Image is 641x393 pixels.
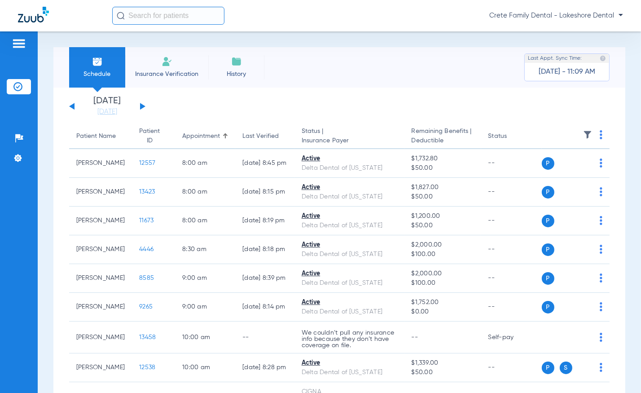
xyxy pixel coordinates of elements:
td: [DATE] 8:28 PM [235,353,294,382]
img: group-dot-blue.svg [600,187,602,196]
td: -- [481,353,542,382]
div: Delta Dental of [US_STATE] [302,368,397,377]
span: Last Appt. Sync Time: [528,54,582,63]
td: [PERSON_NAME] [69,264,132,293]
td: 9:00 AM [175,264,235,293]
a: [DATE] [80,107,134,116]
td: [DATE] 8:18 PM [235,235,294,264]
span: $50.00 [412,221,474,230]
input: Search for patients [112,7,224,25]
td: 8:00 AM [175,149,235,178]
span: Insurance Verification [132,70,202,79]
img: group-dot-blue.svg [600,302,602,311]
span: P [542,186,554,199]
div: Active [302,240,397,250]
img: Manual Insurance Verification [162,56,172,67]
td: [PERSON_NAME] [69,207,132,235]
div: Active [302,358,397,368]
li: [DATE] [80,97,134,116]
div: Active [302,154,397,163]
span: 12538 [139,364,155,371]
td: 9:00 AM [175,293,235,322]
td: 8:00 AM [175,178,235,207]
span: $1,339.00 [412,358,474,368]
th: Status [481,124,542,149]
div: Patient ID [139,127,160,146]
td: -- [481,293,542,322]
span: $50.00 [412,163,474,173]
div: Delta Dental of [US_STATE] [302,278,397,288]
img: Zuub Logo [18,7,49,22]
div: Appointment [182,132,228,141]
div: Active [302,183,397,192]
span: $100.00 [412,278,474,288]
span: $100.00 [412,250,474,259]
div: Delta Dental of [US_STATE] [302,307,397,317]
img: Schedule [92,56,103,67]
th: Remaining Benefits | [404,124,481,149]
span: P [542,301,554,314]
div: Last Verified [242,132,287,141]
div: Delta Dental of [US_STATE] [302,192,397,202]
td: 8:30 AM [175,235,235,264]
td: [PERSON_NAME] [69,322,132,353]
td: [PERSON_NAME] [69,149,132,178]
td: Self-pay [481,322,542,353]
div: Appointment [182,132,220,141]
span: 11673 [139,217,154,224]
span: $0.00 [412,307,474,317]
div: Patient Name [76,132,125,141]
span: 13458 [139,334,156,340]
span: P [542,243,554,256]
span: -- [412,334,418,340]
span: $50.00 [412,192,474,202]
img: group-dot-blue.svg [600,333,602,342]
td: 10:00 AM [175,322,235,353]
span: P [542,272,554,285]
span: S [560,362,572,374]
td: [PERSON_NAME] [69,353,132,382]
img: last sync help info [600,55,606,62]
td: [DATE] 8:15 PM [235,178,294,207]
img: group-dot-blue.svg [600,130,602,139]
iframe: Chat Widget [596,350,641,393]
img: Search Icon [117,12,125,20]
span: History [215,70,258,79]
span: Deductible [412,136,474,146]
span: P [542,215,554,227]
span: Schedule [76,70,119,79]
div: Patient ID [139,127,168,146]
td: [DATE] 8:14 PM [235,293,294,322]
span: 12557 [139,160,155,166]
td: -- [481,149,542,178]
span: P [542,157,554,170]
td: -- [481,207,542,235]
div: Patient Name [76,132,116,141]
td: -- [481,235,542,264]
div: Active [302,269,397,278]
span: 13423 [139,189,155,195]
img: hamburger-icon [12,38,26,49]
span: 4446 [139,246,154,252]
span: $1,732.80 [412,154,474,163]
div: Delta Dental of [US_STATE] [302,221,397,230]
span: Crete Family Dental - Lakeshore Dental [489,11,623,20]
span: $1,752.00 [412,298,474,307]
div: Delta Dental of [US_STATE] [302,250,397,259]
td: 10:00 AM [175,353,235,382]
td: [DATE] 8:19 PM [235,207,294,235]
div: Last Verified [242,132,279,141]
div: Active [302,212,397,221]
img: group-dot-blue.svg [600,245,602,254]
td: [DATE] 8:45 PM [235,149,294,178]
span: $50.00 [412,368,474,377]
span: $1,200.00 [412,212,474,221]
span: 8585 [139,275,154,281]
img: group-dot-blue.svg [600,216,602,225]
td: [PERSON_NAME] [69,178,132,207]
img: group-dot-blue.svg [600,159,602,168]
td: -- [481,264,542,293]
td: -- [481,178,542,207]
p: We couldn’t pull any insurance info because they don’t have coverage on file. [302,330,397,349]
